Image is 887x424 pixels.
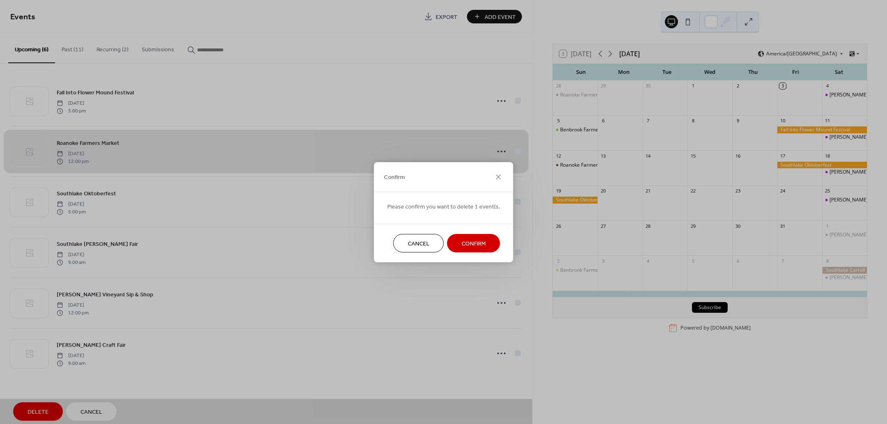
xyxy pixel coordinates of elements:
span: Confirm [462,239,486,248]
button: Confirm [447,234,500,252]
span: Confirm [384,173,405,182]
span: Cancel [408,239,430,248]
span: Please confirm you want to delete 1 event(s. [387,202,500,211]
button: Cancel [393,234,444,252]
